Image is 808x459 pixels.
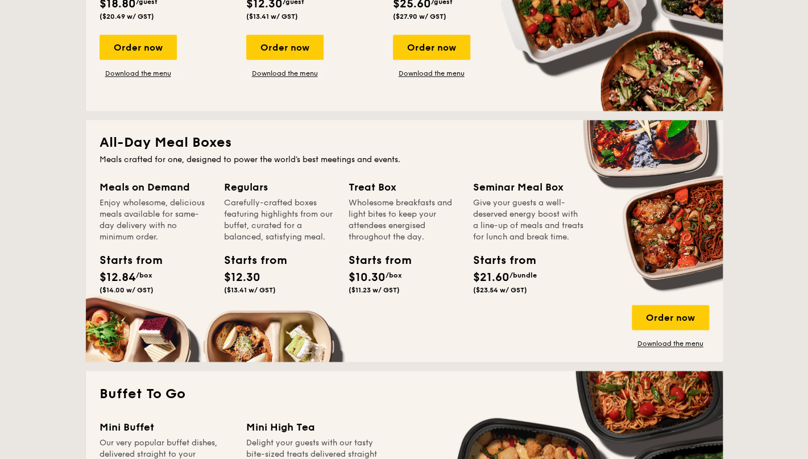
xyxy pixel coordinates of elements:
a: Download the menu [246,69,324,78]
div: Meals crafted for one, designed to power the world's best meetings and events. [100,154,709,166]
div: Starts from [349,252,400,269]
span: ($14.00 w/ GST) [100,286,154,294]
div: Order now [393,35,470,60]
span: ($27.90 w/ GST) [393,13,446,20]
h2: All-Day Meal Boxes [100,134,709,152]
a: Download the menu [100,69,177,78]
div: Order now [246,35,324,60]
div: Starts from [473,252,524,269]
div: Starts from [100,252,151,269]
span: $12.30 [224,271,260,284]
div: Treat Box [349,179,459,195]
a: Download the menu [393,69,470,78]
div: Wholesome breakfasts and light bites to keep your attendees energised throughout the day. [349,197,459,243]
div: Mini Buffet [100,419,233,435]
a: Download the menu [632,339,709,348]
div: Enjoy wholesome, delicious meals available for same-day delivery with no minimum order. [100,197,210,243]
span: ($23.54 w/ GST) [473,286,527,294]
span: ($20.49 w/ GST) [100,13,154,20]
div: Starts from [224,252,275,269]
span: ($13.41 w/ GST) [224,286,276,294]
span: $21.60 [473,271,509,284]
div: Meals on Demand [100,179,210,195]
span: /bundle [509,271,537,279]
div: Carefully-crafted boxes featuring highlights from our buffet, curated for a balanced, satisfying ... [224,197,335,243]
div: Order now [100,35,177,60]
span: /box [136,271,152,279]
span: ($13.41 w/ GST) [246,13,298,20]
span: $12.84 [100,271,136,284]
div: Mini High Tea [246,419,379,435]
div: Give your guests a well-deserved energy boost with a line-up of meals and treats for lunch and br... [473,197,584,243]
h2: Buffet To Go [100,384,709,403]
div: Regulars [224,179,335,195]
span: $10.30 [349,271,386,284]
div: Order now [632,305,709,330]
span: ($11.23 w/ GST) [349,286,400,294]
span: /box [386,271,402,279]
div: Seminar Meal Box [473,179,584,195]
